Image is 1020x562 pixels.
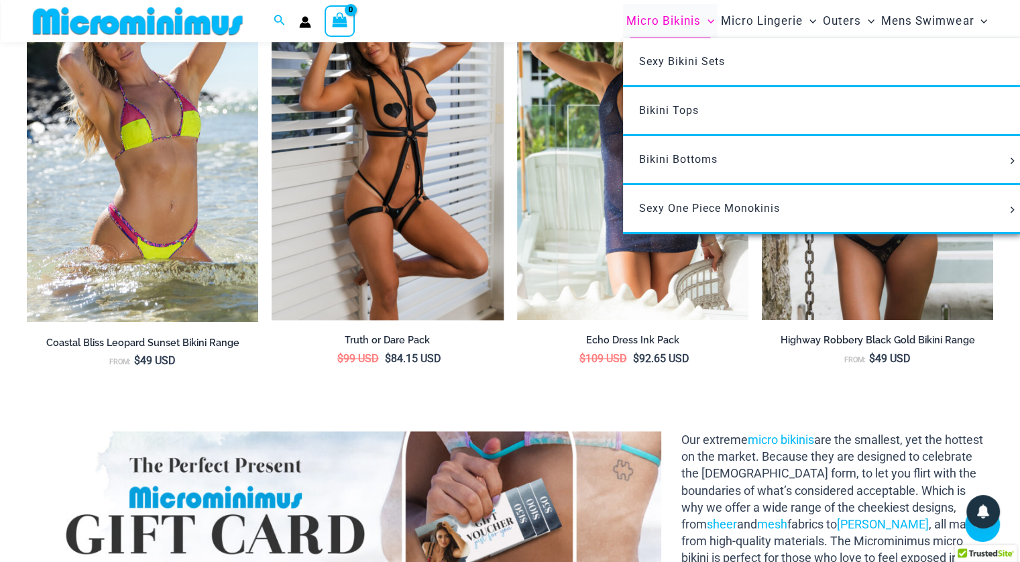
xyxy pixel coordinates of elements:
[707,517,737,531] a: sheer
[869,352,911,365] bdi: 49 USD
[803,4,816,38] span: Menu Toggle
[881,4,974,38] span: Mens Swimwear
[748,433,814,447] a: micro bikinis
[869,352,875,365] span: $
[623,4,718,38] a: Micro BikinisMenu ToggleMenu Toggle
[721,4,803,38] span: Micro Lingerie
[837,517,929,531] a: [PERSON_NAME]
[337,352,379,365] bdi: 99 USD
[757,517,787,531] a: mesh
[844,355,866,364] span: From:
[1005,158,1019,164] span: Menu Toggle
[299,16,311,28] a: Account icon link
[27,6,248,36] img: MM SHOP LOGO FLAT
[626,4,701,38] span: Micro Bikinis
[823,4,861,38] span: Outers
[109,357,131,366] span: From:
[272,334,503,347] h2: Truth or Dare Pack
[1005,207,1019,213] span: Menu Toggle
[633,352,689,365] bdi: 92.65 USD
[274,13,286,30] a: Search icon link
[718,4,819,38] a: Micro LingerieMenu ToggleMenu Toggle
[579,352,585,365] span: $
[134,354,176,367] bdi: 49 USD
[633,352,639,365] span: $
[861,4,874,38] span: Menu Toggle
[134,354,140,367] span: $
[27,337,258,349] h2: Coastal Bliss Leopard Sunset Bikini Range
[385,352,441,365] bdi: 84.15 USD
[337,352,343,365] span: $
[621,2,993,40] nav: Site Navigation
[517,334,748,347] h2: Echo Dress Ink Pack
[974,4,987,38] span: Menu Toggle
[762,334,993,347] h2: Highway Robbery Black Gold Bikini Range
[579,352,627,365] bdi: 109 USD
[272,334,503,351] a: Truth or Dare Pack
[639,55,725,68] span: Sexy Bikini Sets
[639,104,699,117] span: Bikini Tops
[639,153,718,166] span: Bikini Bottoms
[385,352,391,365] span: $
[701,4,714,38] span: Menu Toggle
[325,5,355,36] a: View Shopping Cart, empty
[517,334,748,351] a: Echo Dress Ink Pack
[639,202,780,215] span: Sexy One Piece Monokinis
[878,4,990,38] a: Mens SwimwearMenu ToggleMenu Toggle
[762,334,993,351] a: Highway Robbery Black Gold Bikini Range
[27,337,258,354] a: Coastal Bliss Leopard Sunset Bikini Range
[819,4,878,38] a: OutersMenu ToggleMenu Toggle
